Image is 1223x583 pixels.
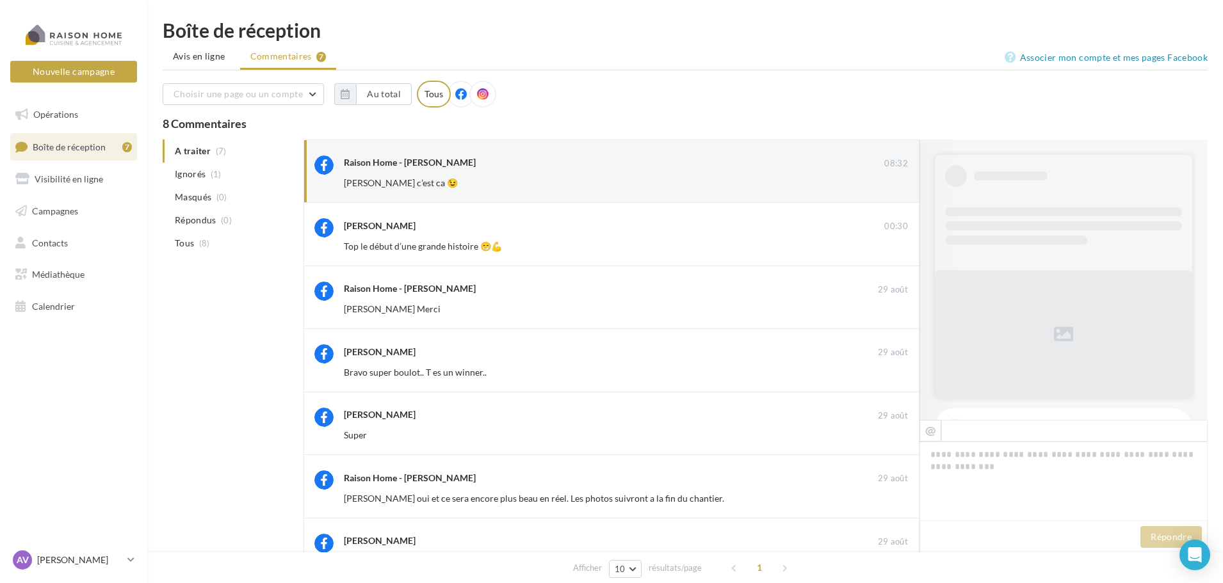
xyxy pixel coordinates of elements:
[35,173,103,184] span: Visibilité en ligne
[211,169,222,179] span: (1)
[10,548,137,572] a: AV [PERSON_NAME]
[216,192,227,202] span: (0)
[8,230,140,257] a: Contacts
[615,564,626,574] span: 10
[334,83,412,105] button: Au total
[344,534,416,547] div: [PERSON_NAME]
[32,269,85,280] span: Médiathèque
[344,429,367,440] span: Super
[32,237,68,248] span: Contacts
[122,142,132,152] div: 7
[199,238,210,248] span: (8)
[8,198,140,225] a: Campagnes
[1179,539,1210,570] div: Open Intercom Messenger
[344,408,416,421] div: [PERSON_NAME]
[221,215,232,225] span: (0)
[878,536,908,548] span: 29 août
[356,83,412,105] button: Au total
[163,83,324,105] button: Choisir une page ou un compte
[573,562,602,574] span: Afficher
[175,214,216,227] span: Répondus
[878,473,908,484] span: 29 août
[417,81,451,108] div: Tous
[37,554,122,566] p: [PERSON_NAME]
[878,284,908,296] span: 29 août
[344,493,724,504] span: [PERSON_NAME] oui et ce sera encore plus beau en réel. Les photos suivront a la fin du chantier.
[1005,50,1208,65] a: Associer mon compte et mes pages Facebook
[344,346,416,358] div: [PERSON_NAME]
[8,261,140,288] a: Médiathèque
[878,347,908,358] span: 29 août
[344,282,476,295] div: Raison Home - [PERSON_NAME]
[749,557,770,578] span: 1
[344,367,487,378] span: Bravo super boulot.. T es un winner..
[649,562,702,574] span: résultats/page
[344,241,502,252] span: Top le début d’une grande histoire 😁💪
[884,221,908,232] span: 00:30
[8,133,140,161] a: Boîte de réception7
[344,472,476,484] div: Raison Home - [PERSON_NAME]
[8,293,140,320] a: Calendrier
[344,303,441,314] span: [PERSON_NAME] Merci
[8,166,140,193] a: Visibilité en ligne
[174,88,303,99] span: Choisir une page ou un compte
[884,158,908,170] span: 08:32
[175,168,206,180] span: Ignorés
[33,109,78,120] span: Opérations
[344,156,476,169] div: Raison Home - [PERSON_NAME]
[17,554,29,566] span: AV
[32,301,75,312] span: Calendrier
[173,50,225,63] span: Avis en ligne
[609,560,642,578] button: 10
[175,191,211,204] span: Masqués
[163,118,1208,129] div: 8 Commentaires
[878,410,908,422] span: 29 août
[175,237,194,250] span: Tous
[32,205,78,216] span: Campagnes
[344,177,458,188] span: [PERSON_NAME] c’est ca 😉
[10,61,137,83] button: Nouvelle campagne
[163,20,1208,40] div: Boîte de réception
[344,220,416,232] div: [PERSON_NAME]
[1140,526,1202,548] button: Répondre
[33,141,106,152] span: Boîte de réception
[8,101,140,128] a: Opérations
